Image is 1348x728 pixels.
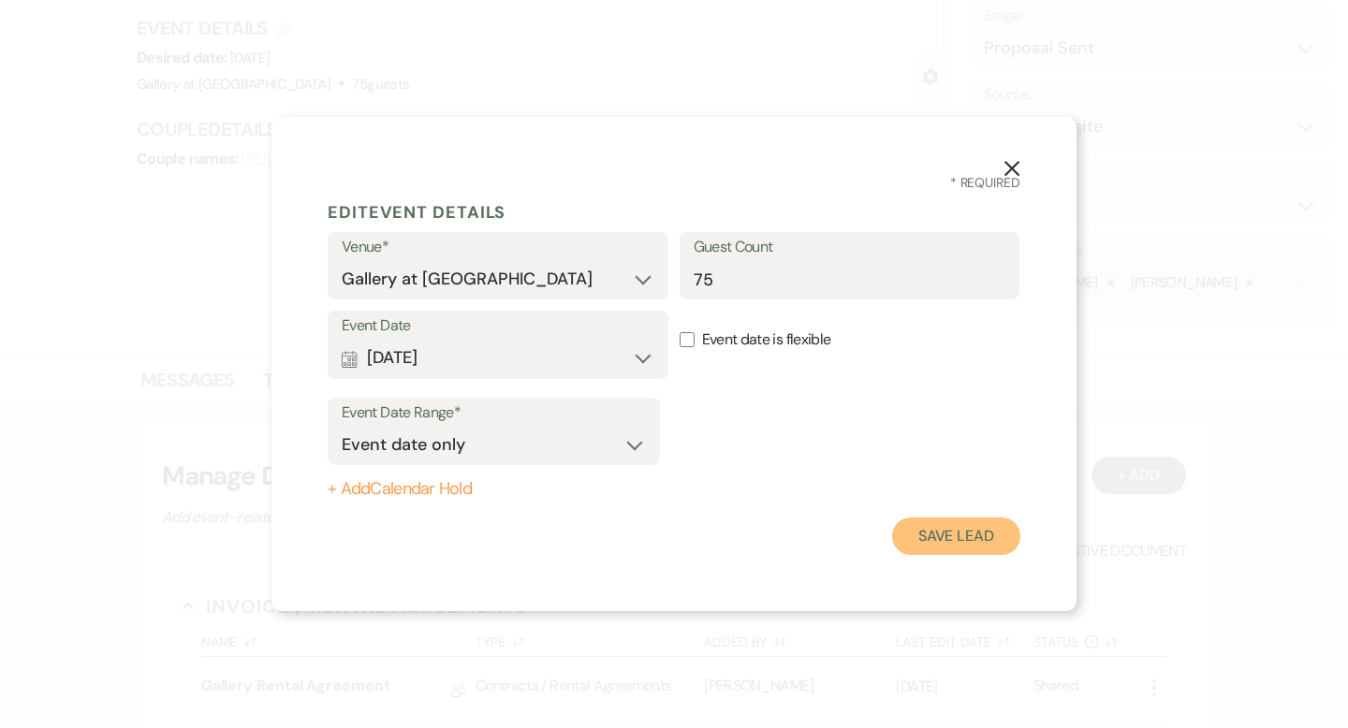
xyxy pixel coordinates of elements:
button: + AddCalendar Hold [328,480,660,499]
button: [DATE] [342,340,654,377]
label: Event date is flexible [680,311,1020,370]
label: Event Date [342,313,654,340]
label: Venue* [342,234,654,261]
input: Event date is flexible [680,332,695,347]
label: Guest Count [694,234,1006,261]
button: Save Lead [892,517,1020,555]
label: Event Date Range* [342,400,646,427]
h3: * Required [328,173,1020,193]
h5: Edit Event Details [328,198,1020,226]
